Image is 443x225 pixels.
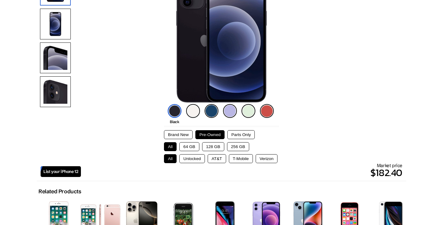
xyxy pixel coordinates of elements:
[208,154,226,163] button: AT&T
[38,188,81,195] h2: Related Products
[164,142,177,151] button: All
[164,154,177,163] button: All
[227,142,249,151] button: 256 GB
[227,130,255,139] button: Parts Only
[81,165,402,180] p: $182.40
[205,104,218,118] img: blue-icon
[195,130,225,139] button: Pre-Owned
[170,119,179,124] span: Black
[229,154,253,163] button: T-Mobile
[40,9,71,39] img: Front
[168,104,182,118] img: black-icon
[202,142,224,151] button: 128 GB
[164,130,193,139] button: Brand New
[186,104,200,118] img: white-icon
[40,42,71,73] img: Side
[241,104,255,118] img: green-icon
[179,142,199,151] button: 64 GB
[223,104,237,118] img: purple-icon
[41,166,81,177] a: List your iPhone 12
[260,104,274,118] img: product-red-icon
[43,169,78,174] span: List your iPhone 12
[81,163,402,180] div: Market price
[179,154,205,163] button: Unlocked
[40,76,71,107] img: Camera
[256,154,277,163] button: Verizon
